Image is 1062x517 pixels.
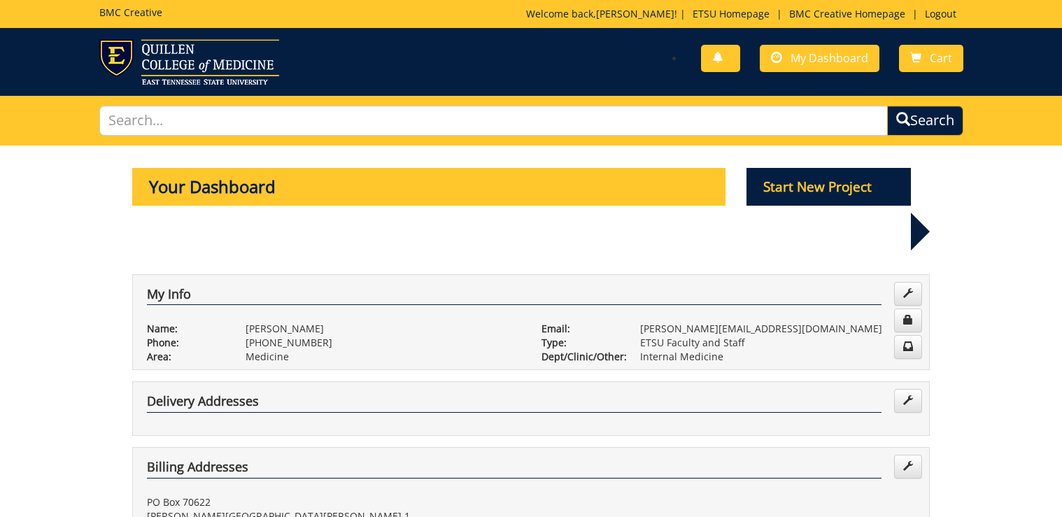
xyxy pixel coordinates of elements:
[930,50,952,66] span: Cart
[246,336,521,350] p: [PHONE_NUMBER]
[894,455,922,479] a: Edit Addresses
[640,322,915,336] p: [PERSON_NAME][EMAIL_ADDRESS][DOMAIN_NAME]
[894,335,922,359] a: Change Communication Preferences
[147,336,225,350] p: Phone:
[887,106,963,136] button: Search
[918,7,963,20] a: Logout
[541,336,619,350] p: Type:
[147,495,521,509] p: PO Box 70622
[894,282,922,306] a: Edit Info
[246,322,521,336] p: [PERSON_NAME]
[782,7,912,20] a: BMC Creative Homepage
[99,39,279,85] img: ETSU logo
[894,389,922,413] a: Edit Addresses
[99,7,162,17] h5: BMC Creative
[147,395,882,413] h4: Delivery Addresses
[541,322,619,336] p: Email:
[791,50,868,66] span: My Dashboard
[760,45,879,72] a: My Dashboard
[132,168,725,206] p: Your Dashboard
[899,45,963,72] a: Cart
[596,7,674,20] a: [PERSON_NAME]
[147,288,882,306] h4: My Info
[640,336,915,350] p: ETSU Faculty and Staff
[541,350,619,364] p: Dept/Clinic/Other:
[746,181,912,194] a: Start New Project
[686,7,777,20] a: ETSU Homepage
[246,350,521,364] p: Medicine
[894,309,922,332] a: Change Password
[746,168,912,206] p: Start New Project
[99,106,888,136] input: Search...
[147,350,225,364] p: Area:
[147,460,882,479] h4: Billing Addresses
[640,350,915,364] p: Internal Medicine
[147,322,225,336] p: Name:
[526,7,963,21] p: Welcome back, ! | | |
